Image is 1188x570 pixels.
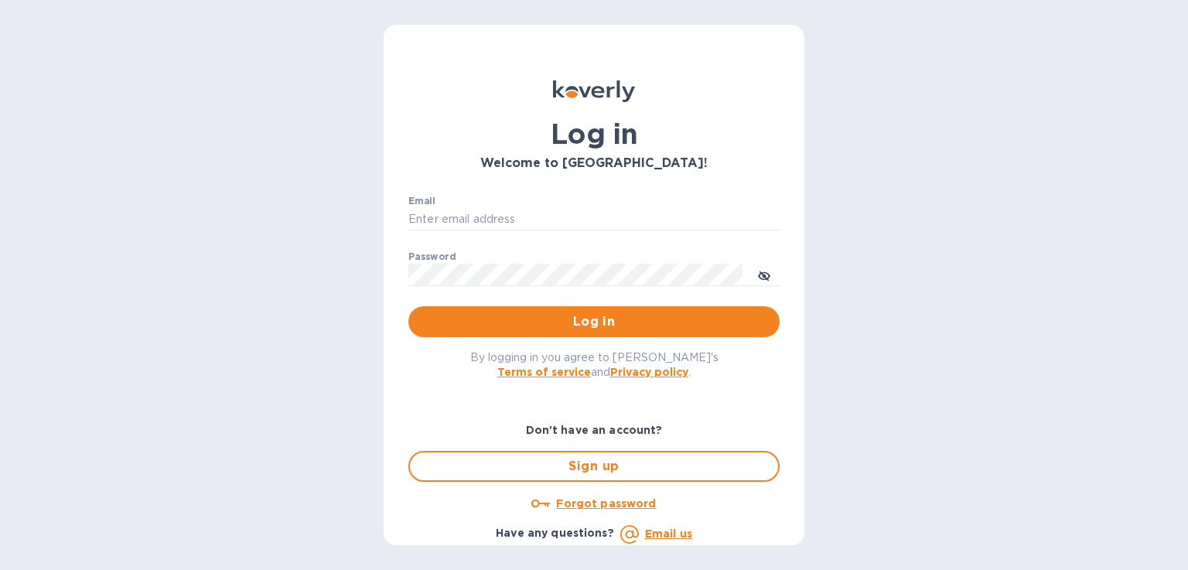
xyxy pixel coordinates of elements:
[408,306,780,337] button: Log in
[645,527,692,540] a: Email us
[556,497,656,510] u: Forgot password
[421,312,767,331] span: Log in
[553,80,635,102] img: Koverly
[408,252,456,261] label: Password
[610,366,688,378] a: Privacy policy
[408,156,780,171] h3: Welcome to [GEOGRAPHIC_DATA]!
[526,424,663,436] b: Don't have an account?
[496,527,614,539] b: Have any questions?
[408,208,780,231] input: Enter email address
[470,351,719,378] span: By logging in you agree to [PERSON_NAME]'s and .
[408,118,780,150] h1: Log in
[422,457,766,476] span: Sign up
[497,366,591,378] a: Terms of service
[749,259,780,290] button: toggle password visibility
[408,451,780,482] button: Sign up
[408,196,435,206] label: Email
